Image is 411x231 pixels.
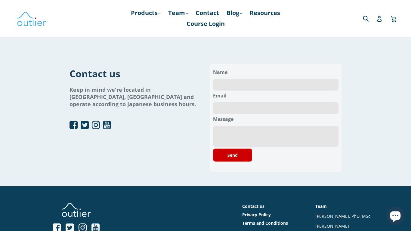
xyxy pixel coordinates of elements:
a: Open Facebook profile [70,120,78,130]
h1: Contact us [70,67,201,80]
a: Terms and Conditions [242,220,288,226]
label: Name [213,67,338,77]
a: Team [315,203,327,209]
a: Blog [224,8,245,18]
a: Products [128,8,164,18]
a: [PERSON_NAME] [315,223,349,229]
label: Email [213,91,338,101]
a: Open Instagram profile [92,120,100,130]
a: Resources [247,8,283,18]
a: [PERSON_NAME], PhD, MSc [315,213,370,219]
a: Privacy Policy [242,212,271,217]
a: Open YouTube profile [103,120,111,130]
img: Outlier Linguistics [17,10,47,27]
input: Search [361,12,378,24]
a: Open Twitter profile [81,120,89,130]
inbox-online-store-chat: Shopify online store chat [385,207,406,226]
a: Contact [193,8,222,18]
a: Course Login [184,18,228,29]
h1: Keep in mind we're located in [GEOGRAPHIC_DATA], [GEOGRAPHIC_DATA] and operate according to Japan... [70,86,201,108]
a: Team [165,8,191,18]
a: Contact us [242,203,264,209]
label: Message [213,114,338,124]
button: Send [213,149,252,162]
